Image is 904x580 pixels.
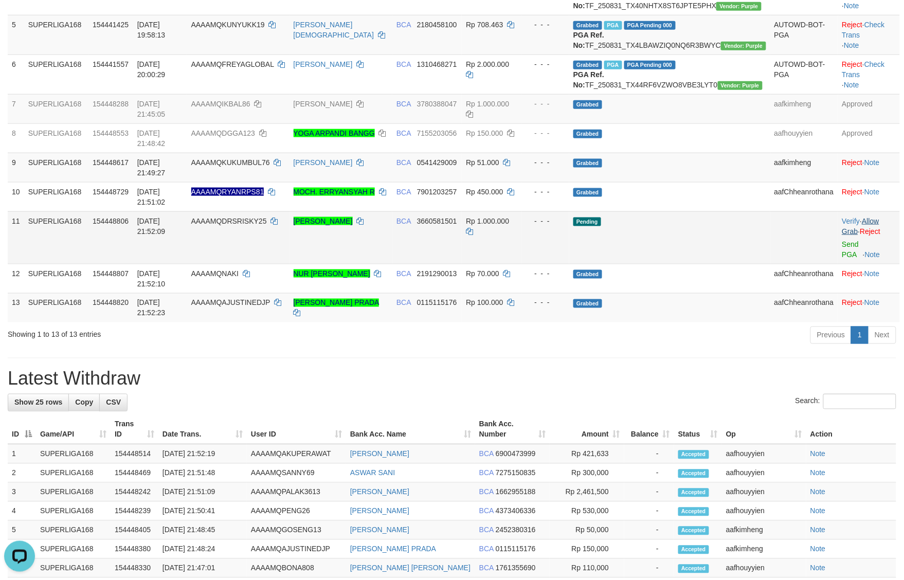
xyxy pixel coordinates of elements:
a: YOGA ARPANDI BANGG [294,129,375,137]
th: Op: activate to sort column ascending [722,415,806,444]
td: aafChheanrothana [770,264,838,293]
td: [DATE] 21:51:09 [158,483,247,502]
td: aafhouyyien [722,502,806,521]
a: Reject [842,60,863,68]
span: BCA [396,217,411,225]
th: Action [806,415,896,444]
a: [PERSON_NAME] PRADA [350,545,436,553]
th: Status: activate to sort column ascending [674,415,722,444]
a: [PERSON_NAME] [350,507,409,515]
td: Rp 530,000 [550,502,624,521]
span: [DATE] 21:51:02 [137,188,166,206]
td: 9 [8,153,24,182]
td: [DATE] 21:48:24 [158,540,247,559]
span: Copy 2191290013 to clipboard [417,269,457,278]
a: Note [864,299,880,307]
td: SUPERLIGA168 [24,182,88,211]
td: SUPERLIGA168 [24,123,88,153]
a: [PERSON_NAME] [294,60,353,68]
span: Grabbed [573,188,602,197]
th: Amount: activate to sort column ascending [550,415,624,444]
td: 5 [8,521,36,540]
td: 1 [8,444,36,464]
span: Rp 708.463 [466,21,503,29]
td: SUPERLIGA168 [36,502,111,521]
td: · [838,264,900,293]
span: Copy 0541429009 to clipboard [417,158,457,167]
td: SUPERLIGA168 [36,540,111,559]
span: Copy 2180458100 to clipboard [417,21,457,29]
th: Date Trans.: activate to sort column ascending [158,415,247,444]
td: 7 [8,94,24,123]
a: Note [864,158,880,167]
td: 154448239 [111,502,158,521]
td: Approved [838,94,900,123]
a: Note [864,269,880,278]
div: Showing 1 to 13 of 13 entries [8,325,369,340]
td: · · [838,55,900,94]
td: - [624,540,674,559]
span: BCA [479,488,494,496]
span: PGA Pending [624,21,676,30]
span: Grabbed [573,61,602,69]
span: Copy 1761355690 to clipboard [496,564,536,572]
input: Search: [823,394,896,409]
td: [DATE] 21:51:48 [158,464,247,483]
td: Rp 2,461,500 [550,483,624,502]
td: - [624,502,674,521]
th: Trans ID: activate to sort column ascending [111,415,158,444]
a: [PERSON_NAME] [350,526,409,534]
td: 154448469 [111,464,158,483]
a: Previous [810,327,852,344]
td: AAAAMQAJUSTINEDJP [247,540,346,559]
td: 12 [8,264,24,293]
a: ASWAR SANI [350,469,395,477]
span: 154448553 [93,129,129,137]
a: Reject [842,158,863,167]
a: Note [810,450,826,458]
a: Reject [842,269,863,278]
b: PGA Ref. No: [573,31,604,49]
a: Note [844,41,859,49]
div: - - - [526,216,565,226]
td: - [624,559,674,578]
td: 2 [8,464,36,483]
a: Note [810,488,826,496]
span: [DATE] 21:52:10 [137,269,166,288]
td: [DATE] 21:47:01 [158,559,247,578]
td: SUPERLIGA168 [24,293,88,322]
span: Copy 1662955188 to clipboard [496,488,536,496]
td: · [838,182,900,211]
td: 11 [8,211,24,264]
td: 154448330 [111,559,158,578]
a: Show 25 rows [8,394,69,411]
span: BCA [396,269,411,278]
td: [DATE] 21:52:19 [158,444,247,464]
span: · [842,217,879,235]
div: - - - [526,20,565,30]
span: AAAAMQNAKI [191,269,239,278]
a: Note [865,250,880,259]
td: AUTOWD-BOT-PGA [770,55,838,94]
span: Nama rekening ada tanda titik/strip, harap diedit [191,188,264,196]
span: Rp 100.000 [466,299,503,307]
a: Note [810,545,826,553]
label: Search: [795,394,896,409]
td: [DATE] 21:50:41 [158,502,247,521]
span: BCA [479,564,494,572]
span: 154448729 [93,188,129,196]
span: Copy 7901203257 to clipboard [417,188,457,196]
a: Note [810,564,826,572]
span: BCA [479,545,494,553]
td: AAAAMQPENG26 [247,502,346,521]
span: BCA [396,158,411,167]
a: Reject [860,227,881,235]
span: Marked by aafsoycanthlai [604,21,622,30]
div: - - - [526,59,565,69]
span: Rp 150.000 [466,129,503,137]
td: · · [838,15,900,55]
td: SUPERLIGA168 [36,464,111,483]
td: SUPERLIGA168 [24,55,88,94]
td: aafhouyyien [722,444,806,464]
span: BCA [396,21,411,29]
